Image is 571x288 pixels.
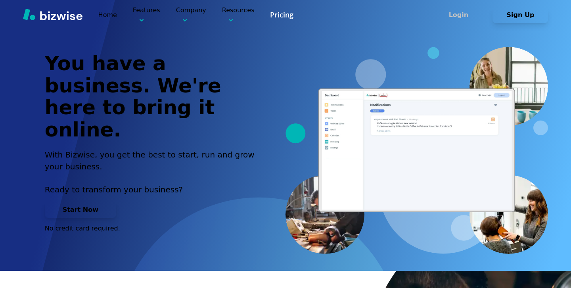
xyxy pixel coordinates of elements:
p: Company [176,6,206,24]
p: Features [133,6,160,24]
a: Sign Up [492,11,548,19]
a: Home [98,11,117,19]
a: Login [431,11,492,19]
p: Resources [222,6,255,24]
img: Bizwise Logo [23,8,82,20]
h1: You have a business. We're here to bring it online. [45,53,264,141]
p: No credit card required. [45,224,264,233]
button: Start Now [45,202,116,218]
p: Ready to transform your business? [45,184,264,196]
button: Login [431,7,486,23]
button: Sign Up [492,7,548,23]
a: Pricing [270,10,293,20]
a: Start Now [45,206,116,213]
h2: With Bizwise, you get the best to start, run and grow your business. [45,149,264,173]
